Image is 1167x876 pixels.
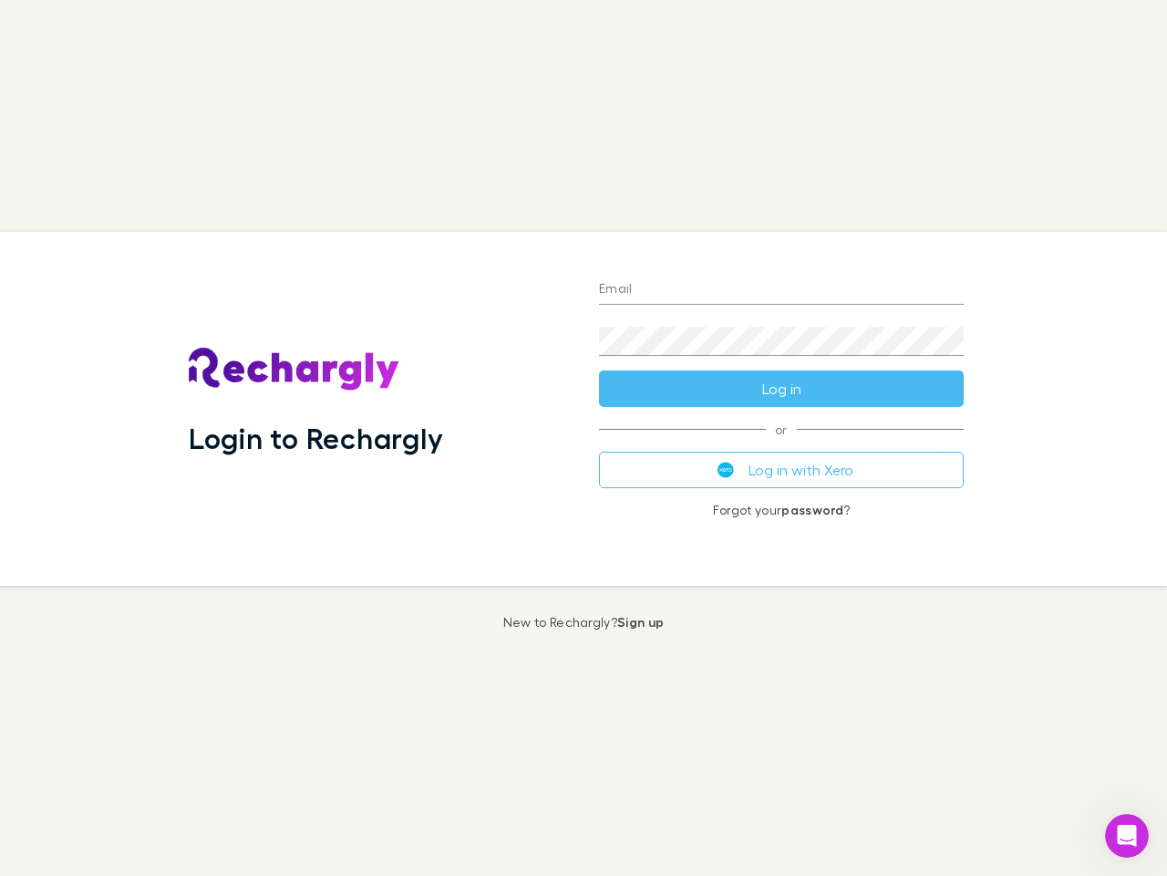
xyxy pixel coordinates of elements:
button: Log in [599,370,964,407]
span: or [599,429,964,430]
a: Sign up [617,614,664,630]
a: password [781,502,843,517]
p: Forgot your ? [599,503,964,517]
iframe: Intercom live chat [1105,814,1149,858]
img: Xero's logo [718,462,734,478]
p: New to Rechargly? [503,615,665,630]
img: Rechargly's Logo [189,348,400,391]
h1: Login to Rechargly [189,421,443,455]
button: Log in with Xero [599,452,964,488]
